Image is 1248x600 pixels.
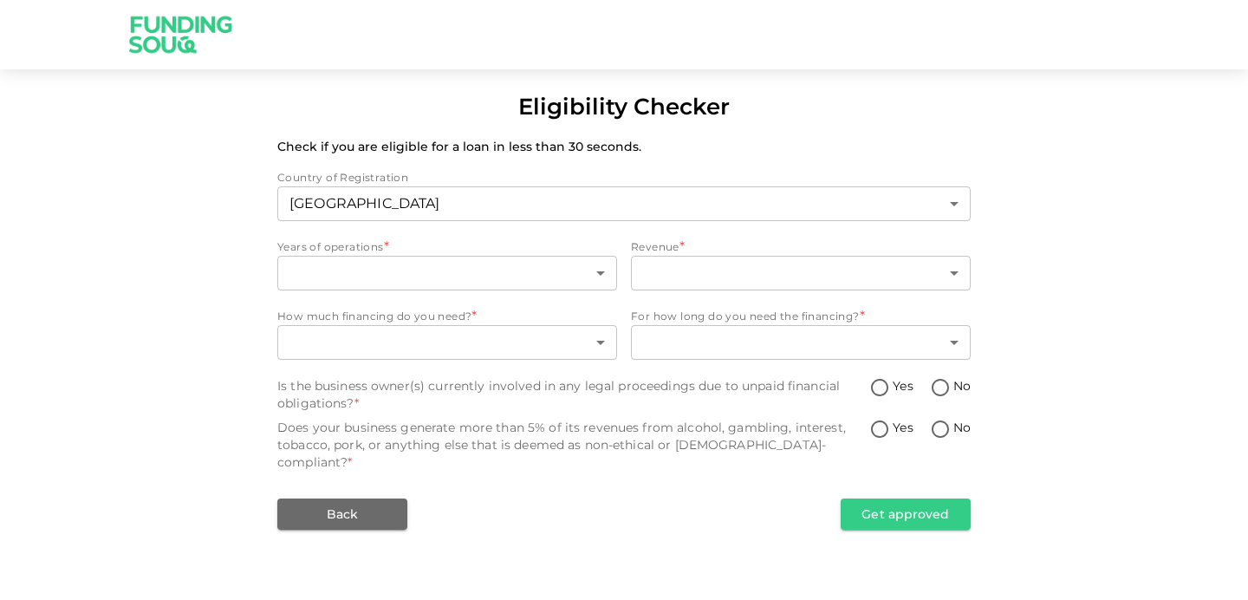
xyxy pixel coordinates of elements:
span: How much financing do you need? [277,310,471,323]
button: Get approved [841,499,971,530]
div: howLongFinancing [631,325,971,360]
div: revenue [631,256,971,290]
span: For how long do you need the financing? [631,310,860,323]
span: Revenue [631,240,679,253]
div: countryOfRegistration [277,186,971,221]
div: yearsOfOperations [277,256,617,290]
div: Is the business owner(s) currently involved in any legal proceedings due to unpaid financial obli... [277,377,869,412]
p: Check if you are eligible for a loan in less than 30 seconds. [277,138,971,155]
span: Yes [893,419,913,437]
span: Years of operations [277,240,384,253]
span: Yes [893,377,913,395]
span: Country of Registration [277,171,408,184]
span: No [953,419,971,437]
div: howMuchAmountNeeded [277,325,617,360]
div: Eligibility Checker [518,90,730,124]
button: Back [277,499,407,530]
div: Does your business generate more than 5% of its revenues from alcohol, gambling, interest, tobacc... [277,419,869,471]
span: No [953,377,971,395]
